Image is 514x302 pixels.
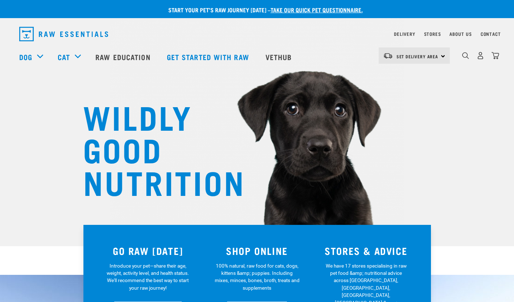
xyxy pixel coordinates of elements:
[13,24,501,44] nav: dropdown navigation
[316,245,416,256] h3: STORES & ADVICE
[98,245,198,256] h3: GO RAW [DATE]
[207,245,307,256] h3: SHOP ONLINE
[19,51,32,62] a: Dog
[258,42,301,71] a: Vethub
[105,262,190,292] p: Introduce your pet—share their age, weight, activity level, and health status. We'll recommend th...
[394,33,415,35] a: Delivery
[449,33,472,35] a: About Us
[383,53,393,59] img: van-moving.png
[424,33,441,35] a: Stores
[396,55,439,58] span: Set Delivery Area
[214,262,300,292] p: 100% natural, raw food for cats, dogs, kittens &amp; puppies. Including mixes, minces, bones, bro...
[462,52,469,59] img: home-icon-1@2x.png
[481,33,501,35] a: Contact
[477,52,484,59] img: user.png
[88,42,159,71] a: Raw Education
[160,42,258,71] a: Get started with Raw
[19,27,108,41] img: Raw Essentials Logo
[58,51,70,62] a: Cat
[492,52,499,59] img: home-icon@2x.png
[83,100,228,197] h1: WILDLY GOOD NUTRITION
[271,8,363,11] a: take our quick pet questionnaire.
